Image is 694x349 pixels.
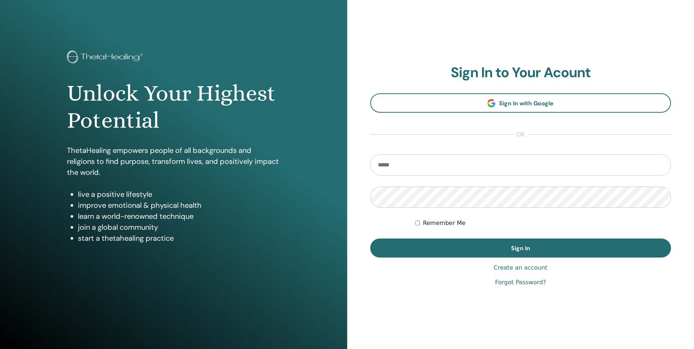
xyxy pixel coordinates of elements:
[67,80,280,134] h1: Unlock Your Highest Potential
[67,145,280,178] p: ThetaHealing empowers people of all backgrounds and religions to find purpose, transform lives, a...
[513,130,528,139] span: or
[370,239,671,258] button: Sign In
[78,233,280,244] li: start a thetahealing practice
[495,278,546,287] a: Forgot Password?
[415,219,671,228] div: Keep me authenticated indefinitely or until I manually logout
[78,189,280,200] li: live a positive lifestyle
[78,222,280,233] li: join a global community
[78,200,280,211] li: improve emotional & physical health
[499,100,554,107] span: Sign In with Google
[370,64,671,81] h2: Sign In to Your Acount
[78,211,280,222] li: learn a world-renowned technique
[370,93,671,113] a: Sign In with Google
[423,219,466,228] label: Remember Me
[494,263,547,272] a: Create an account
[511,244,530,252] span: Sign In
